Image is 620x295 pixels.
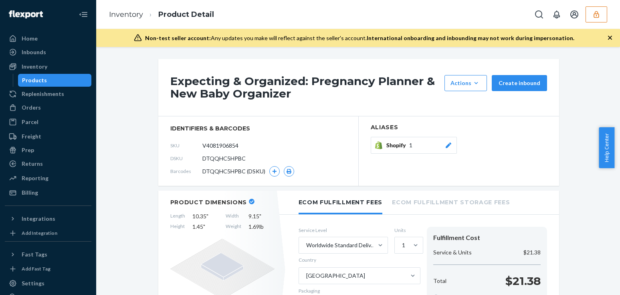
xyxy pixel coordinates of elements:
div: Settings [22,279,44,287]
span: DTQQHC5HPBC [202,155,246,163]
span: International onboarding and inbounding may not work during impersonation. [367,35,574,41]
a: Orders [5,101,91,114]
a: Settings [5,277,91,290]
a: Inventory [109,10,143,19]
button: Fast Tags [5,248,91,261]
span: Length [170,212,185,220]
div: Orders [22,104,41,112]
img: Flexport logo [9,10,43,18]
span: SKU [170,142,202,149]
a: Parcel [5,116,91,128]
span: 9.15 [248,212,275,220]
div: Fast Tags [22,250,47,258]
span: Non-test seller account: [145,35,211,41]
label: Service Level [299,227,388,234]
h2: Aliases [371,124,547,130]
span: Width [226,212,241,220]
a: Inventory [5,60,91,73]
span: " [206,213,208,220]
div: Reporting [22,174,48,182]
iframe: Opens a widget where you can chat to one of our agents [569,271,612,291]
span: 1.69 lb [248,223,275,231]
a: Add Integration [5,228,91,238]
ol: breadcrumbs [103,3,220,26]
div: Products [22,76,47,84]
button: Actions [444,75,487,91]
div: Billing [22,189,38,197]
a: Inbounds [5,46,91,59]
input: 1 [401,241,402,249]
a: Freight [5,130,91,143]
div: Prep [22,146,34,154]
span: Barcodes [170,168,202,175]
span: 10.35 [192,212,218,220]
div: Inventory [22,63,47,71]
div: 1 [402,241,405,249]
div: Returns [22,160,43,168]
div: Actions [450,79,481,87]
span: DTQQHC5HPBC (DSKU) [202,167,265,175]
p: Total [433,277,446,285]
li: Ecom Fulfillment Storage Fees [392,191,510,213]
input: Worldwide Standard Delivered Duty Unpaid [305,241,306,249]
li: Ecom Fulfillment Fees [299,191,383,214]
div: Replenishments [22,90,64,98]
div: Integrations [22,215,55,223]
button: Shopify1 [371,137,457,154]
p: Packaging [299,287,420,294]
a: Products [18,74,92,87]
span: identifiers & barcodes [170,124,346,132]
div: Country [299,256,316,264]
div: [GEOGRAPHIC_DATA] [306,272,365,280]
span: Weight [226,223,241,231]
p: Service & Units [433,248,472,256]
a: Product Detail [158,10,214,19]
div: Add Integration [22,230,57,236]
a: Prep [5,144,91,157]
button: Help Center [599,127,614,168]
div: Parcel [22,118,38,126]
a: Returns [5,157,91,170]
div: Add Fast Tag [22,265,50,272]
h2: Product Dimensions [170,199,247,206]
span: 1.45 [192,223,218,231]
input: Country[GEOGRAPHIC_DATA] [305,272,306,280]
span: " [203,223,205,230]
span: Shopify [386,141,409,149]
div: Fulfillment Cost [433,233,541,242]
a: Home [5,32,91,45]
div: Worldwide Standard Delivered Duty Unpaid [306,241,377,249]
h1: Expecting & Organized: Pregnancy Planner & New Baby Organizer [170,75,440,100]
button: Open Search Box [531,6,547,22]
a: Reporting [5,172,91,185]
a: Billing [5,186,91,199]
a: Replenishments [5,87,91,100]
span: DSKU [170,155,202,162]
label: Units [394,227,420,234]
button: Integrations [5,212,91,225]
a: Add Fast Tag [5,264,91,274]
div: Inbounds [22,48,46,56]
div: Any updates you make will reflect against the seller's account. [145,34,574,42]
button: Create inbound [492,75,547,91]
span: " [259,213,261,220]
button: Open notifications [549,6,565,22]
p: $21.38 [523,248,541,256]
span: 1 [409,141,412,149]
div: Freight [22,132,41,140]
button: Close Navigation [75,6,91,22]
button: Open account menu [566,6,582,22]
div: Home [22,35,38,43]
p: $21.38 [505,273,541,289]
span: Height [170,223,185,231]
